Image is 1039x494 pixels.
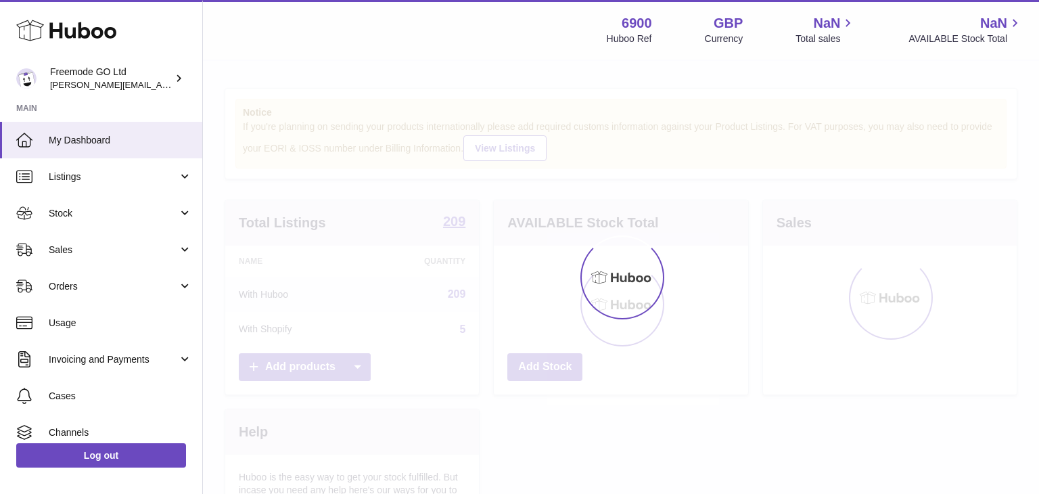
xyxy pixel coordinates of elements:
img: lenka.smikniarova@gioteck.com [16,68,37,89]
a: NaN Total sales [795,14,856,45]
span: Cases [49,390,192,403]
div: Freemode GO Ltd [50,66,172,91]
div: Huboo Ref [607,32,652,45]
span: [PERSON_NAME][EMAIL_ADDRESS][DOMAIN_NAME] [50,79,271,90]
a: NaN AVAILABLE Stock Total [908,14,1023,45]
span: Stock [49,207,178,220]
a: Log out [16,443,186,468]
strong: GBP [714,14,743,32]
span: Sales [49,244,178,256]
span: AVAILABLE Stock Total [908,32,1023,45]
strong: 6900 [622,14,652,32]
span: NaN [980,14,1007,32]
span: Usage [49,317,192,330]
span: Orders [49,280,178,293]
span: Listings [49,171,178,183]
span: Channels [49,426,192,439]
span: Invoicing and Payments [49,353,178,366]
span: NaN [813,14,840,32]
span: Total sales [795,32,856,45]
div: Currency [705,32,743,45]
span: My Dashboard [49,134,192,147]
